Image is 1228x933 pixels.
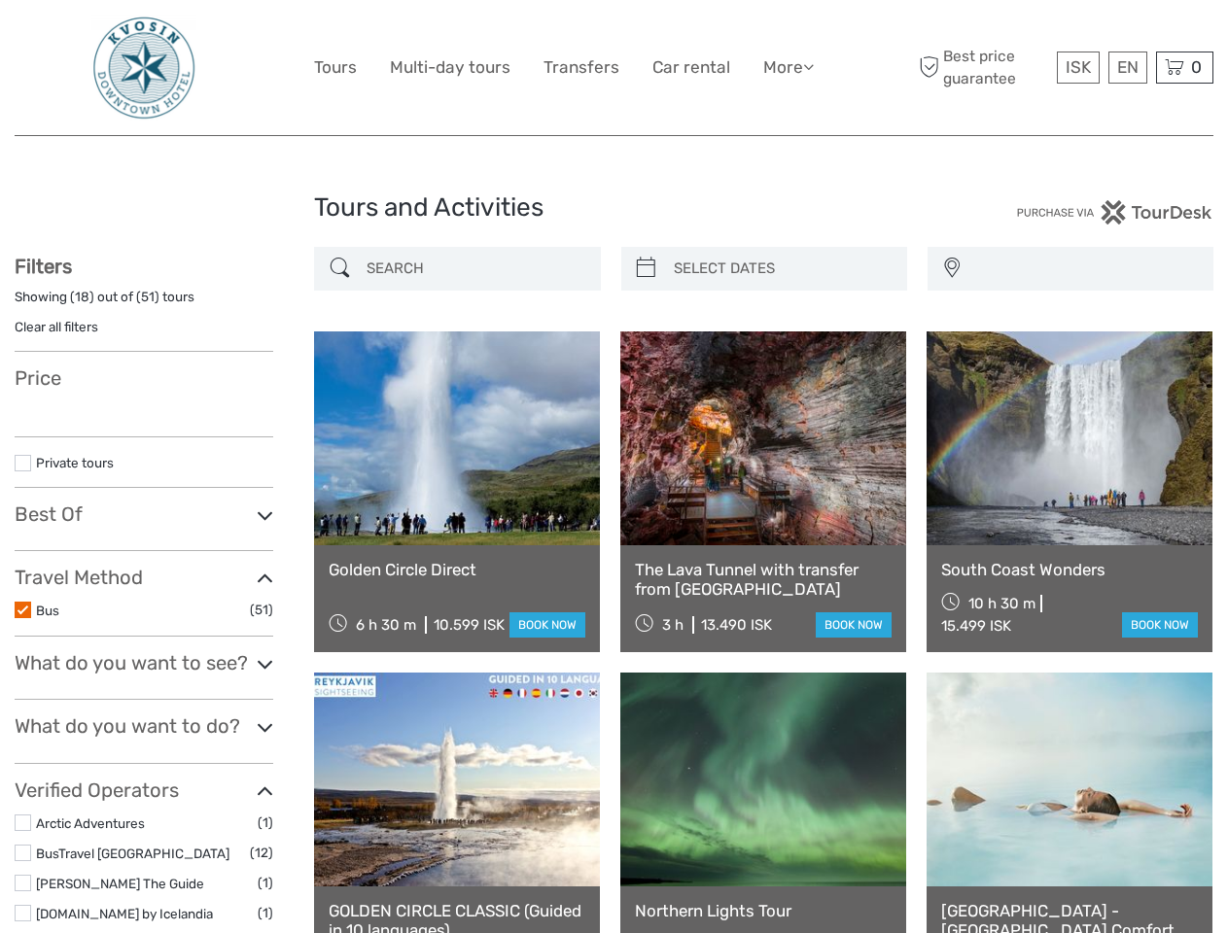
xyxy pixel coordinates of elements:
span: (1) [258,872,273,894]
a: Golden Circle Direct [329,560,585,579]
img: PurchaseViaTourDesk.png [1016,200,1213,225]
a: Tours [314,53,357,82]
h3: What do you want to see? [15,651,273,674]
a: book now [1122,612,1198,638]
a: Private tours [36,455,114,470]
span: Best price guarantee [914,46,1052,88]
strong: Filters [15,255,72,278]
a: The Lava Tunnel with transfer from [GEOGRAPHIC_DATA] [635,560,892,600]
a: Arctic Adventures [36,815,145,831]
div: EN [1108,52,1147,84]
span: (1) [258,902,273,924]
div: 13.490 ISK [701,616,772,634]
h3: Best Of [15,502,273,526]
h1: Tours and Activities [314,192,914,224]
span: 10 h 30 m [968,595,1035,612]
h3: Verified Operators [15,778,273,802]
a: Car rental [652,53,730,82]
a: BusTravel [GEOGRAPHIC_DATA] [36,846,229,861]
div: Showing ( ) out of ( ) tours [15,288,273,318]
a: book now [509,612,585,638]
a: South Coast Wonders [941,560,1198,579]
div: 10.599 ISK [434,616,505,634]
span: 3 h [662,616,684,634]
a: Clear all filters [15,319,98,334]
span: (12) [250,842,273,864]
span: (1) [258,812,273,834]
a: More [763,53,814,82]
label: 51 [141,288,155,306]
h3: Price [15,366,273,390]
a: book now [816,612,892,638]
img: 48-093e29fa-b2a2-476f-8fe8-72743a87ce49_logo_big.jpg [91,15,196,121]
span: 0 [1188,57,1205,77]
h3: What do you want to do? [15,714,273,738]
span: (51) [250,599,273,621]
a: Multi-day tours [390,53,510,82]
h3: Travel Method [15,566,273,589]
a: Bus [36,603,59,618]
label: 18 [75,288,89,306]
span: ISK [1066,57,1091,77]
div: 15.499 ISK [941,617,1011,635]
a: [PERSON_NAME] The Guide [36,876,204,891]
input: SELECT DATES [666,252,897,286]
a: Transfers [544,53,619,82]
input: SEARCH [359,252,590,286]
a: Northern Lights Tour [635,901,892,920]
span: 6 h 30 m [356,616,416,634]
a: [DOMAIN_NAME] by Icelandia [36,906,213,921]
